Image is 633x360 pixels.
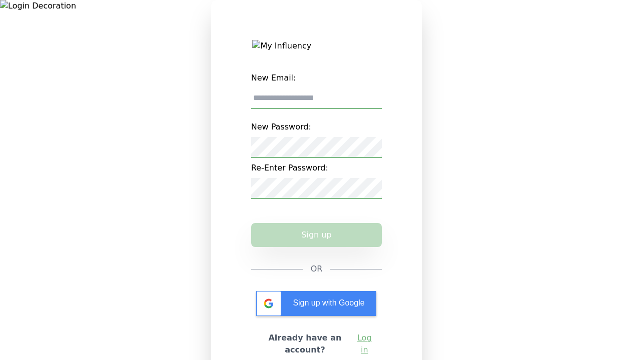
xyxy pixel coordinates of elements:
[251,158,382,178] label: Re-Enter Password:
[251,117,382,137] label: New Password:
[311,263,323,275] span: OR
[251,223,382,247] button: Sign up
[251,68,382,88] label: New Email:
[252,40,380,52] img: My Influency
[293,298,364,307] span: Sign up with Google
[355,332,374,356] a: Log in
[256,291,376,316] div: Sign up with Google
[259,332,351,356] h2: Already have an account?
